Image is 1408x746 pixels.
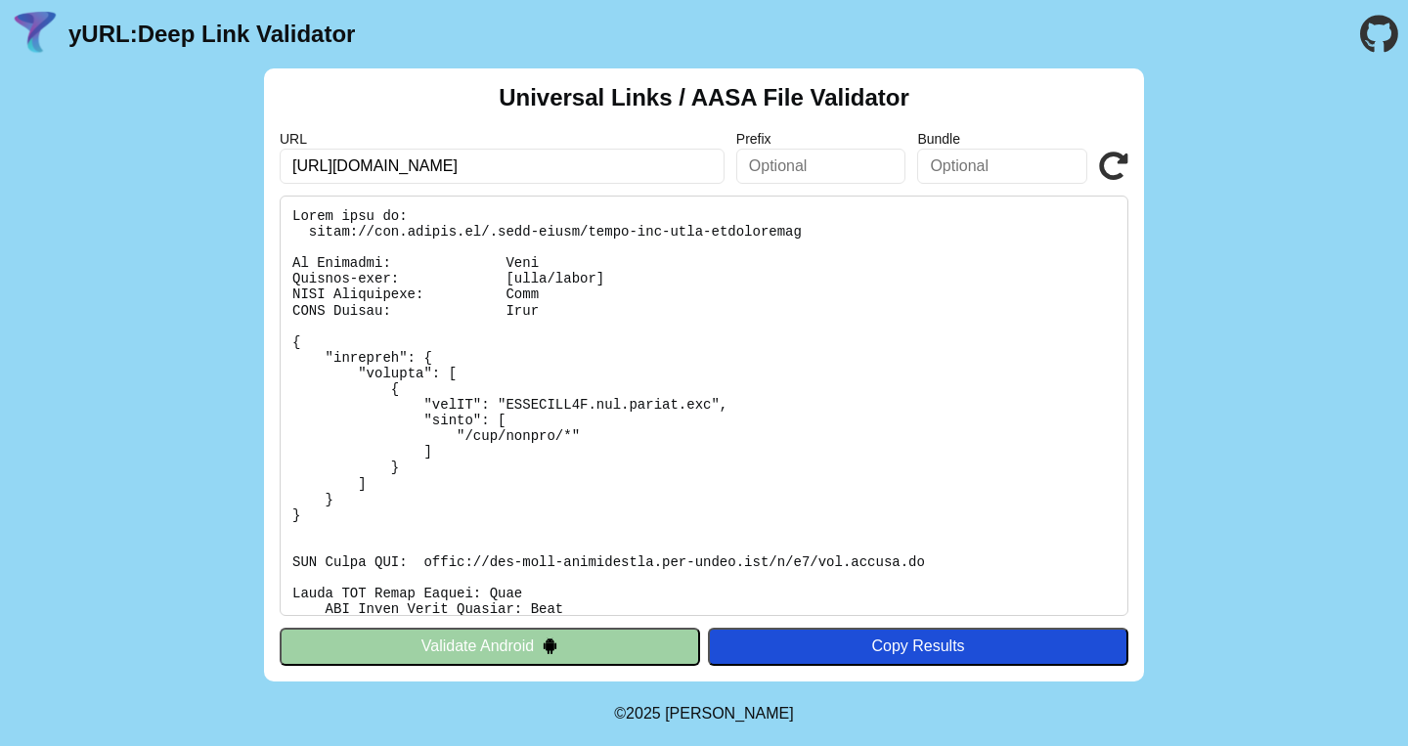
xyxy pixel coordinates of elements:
a: yURL:Deep Link Validator [68,21,355,48]
footer: © [614,681,793,746]
label: URL [280,131,725,147]
h2: Universal Links / AASA File Validator [499,84,909,111]
a: Michael Ibragimchayev's Personal Site [665,705,794,722]
label: Prefix [736,131,906,147]
span: 2025 [626,705,661,722]
button: Validate Android [280,628,700,665]
button: Copy Results [708,628,1128,665]
label: Bundle [917,131,1087,147]
input: Optional [736,149,906,184]
img: droidIcon.svg [542,637,558,654]
input: Required [280,149,725,184]
pre: Lorem ipsu do: sitam://con.adipis.el/.sedd-eiusm/tempo-inc-utla-etdoloremag Al Enimadmi: Veni Qui... [280,196,1128,616]
img: yURL Logo [10,9,61,60]
input: Optional [917,149,1087,184]
div: Copy Results [718,637,1119,655]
